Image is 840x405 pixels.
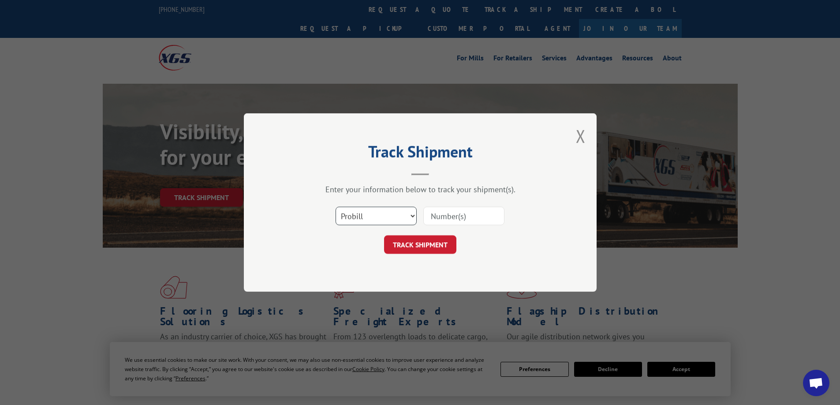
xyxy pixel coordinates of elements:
[384,235,456,254] button: TRACK SHIPMENT
[288,145,553,162] h2: Track Shipment
[576,124,586,148] button: Close modal
[803,370,829,396] div: Open chat
[288,184,553,194] div: Enter your information below to track your shipment(s).
[423,207,504,225] input: Number(s)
